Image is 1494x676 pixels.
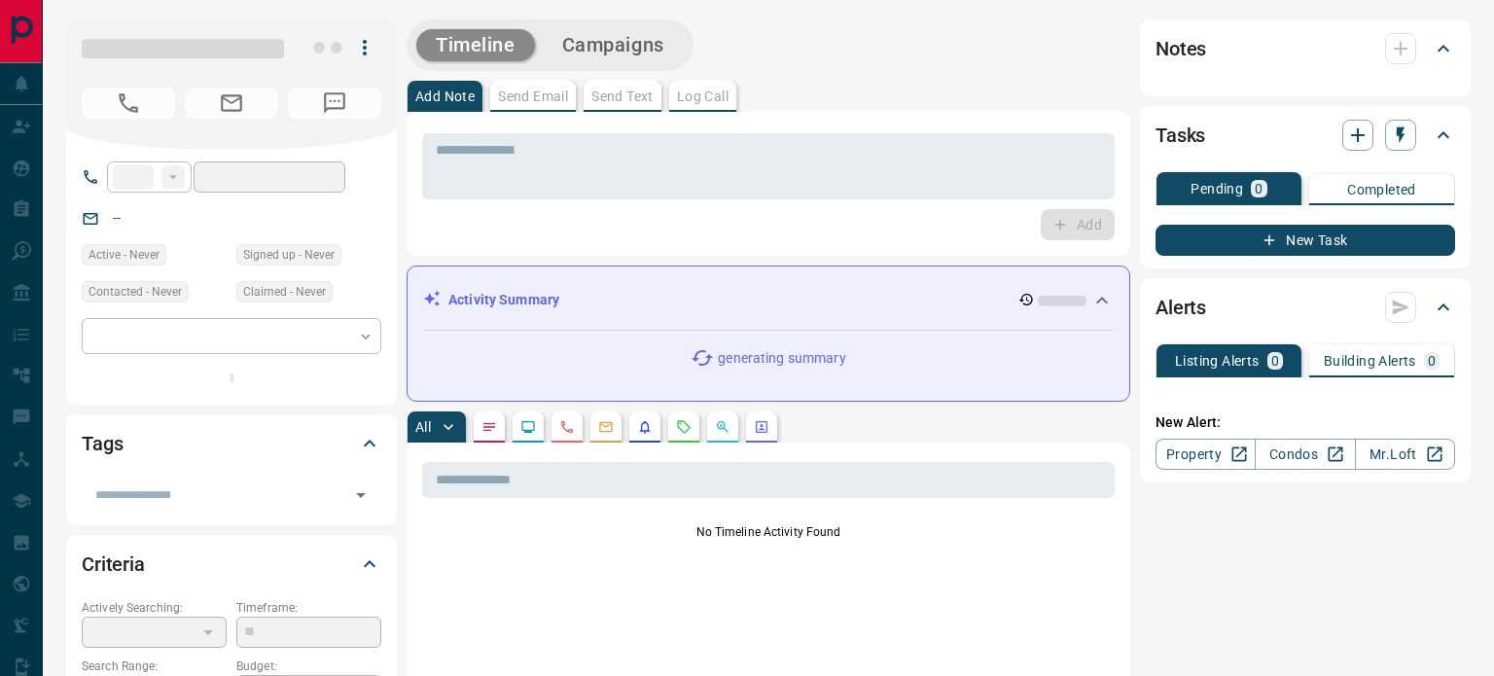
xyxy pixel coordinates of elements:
[598,419,614,435] svg: Emails
[415,420,431,434] p: All
[82,599,227,617] p: Actively Searching:
[1156,33,1206,64] h2: Notes
[543,29,684,61] button: Campaigns
[243,282,326,302] span: Claimed - Never
[637,419,653,435] svg: Listing Alerts
[1355,439,1455,470] a: Mr.Loft
[236,658,381,675] p: Budget:
[89,282,182,302] span: Contacted - Never
[1156,25,1455,72] div: Notes
[288,88,381,119] span: No Number
[520,419,536,435] svg: Lead Browsing Activity
[448,290,559,310] p: Activity Summary
[415,89,475,103] p: Add Note
[82,88,175,119] span: No Number
[422,523,1115,541] p: No Timeline Activity Found
[559,419,575,435] svg: Calls
[423,282,1114,318] div: Activity Summary
[1255,439,1355,470] a: Condos
[1324,354,1416,368] p: Building Alerts
[1271,354,1279,368] p: 0
[1156,412,1455,433] p: New Alert:
[347,481,374,509] button: Open
[82,420,381,467] div: Tags
[1156,112,1455,159] div: Tasks
[243,245,335,265] span: Signed up - Never
[82,658,227,675] p: Search Range:
[82,541,381,587] div: Criteria
[481,419,497,435] svg: Notes
[676,419,692,435] svg: Requests
[82,428,123,459] h2: Tags
[416,29,535,61] button: Timeline
[82,549,145,580] h2: Criteria
[754,419,769,435] svg: Agent Actions
[113,210,121,226] a: --
[1156,292,1206,323] h2: Alerts
[1156,284,1455,331] div: Alerts
[1255,182,1263,196] p: 0
[1156,225,1455,256] button: New Task
[185,88,278,119] span: No Email
[89,245,160,265] span: Active - Never
[1347,183,1416,196] p: Completed
[715,419,730,435] svg: Opportunities
[1175,354,1260,368] p: Listing Alerts
[1156,120,1205,151] h2: Tasks
[236,599,381,617] p: Timeframe:
[1156,439,1256,470] a: Property
[1428,354,1436,368] p: 0
[1191,182,1243,196] p: Pending
[718,348,845,369] p: generating summary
